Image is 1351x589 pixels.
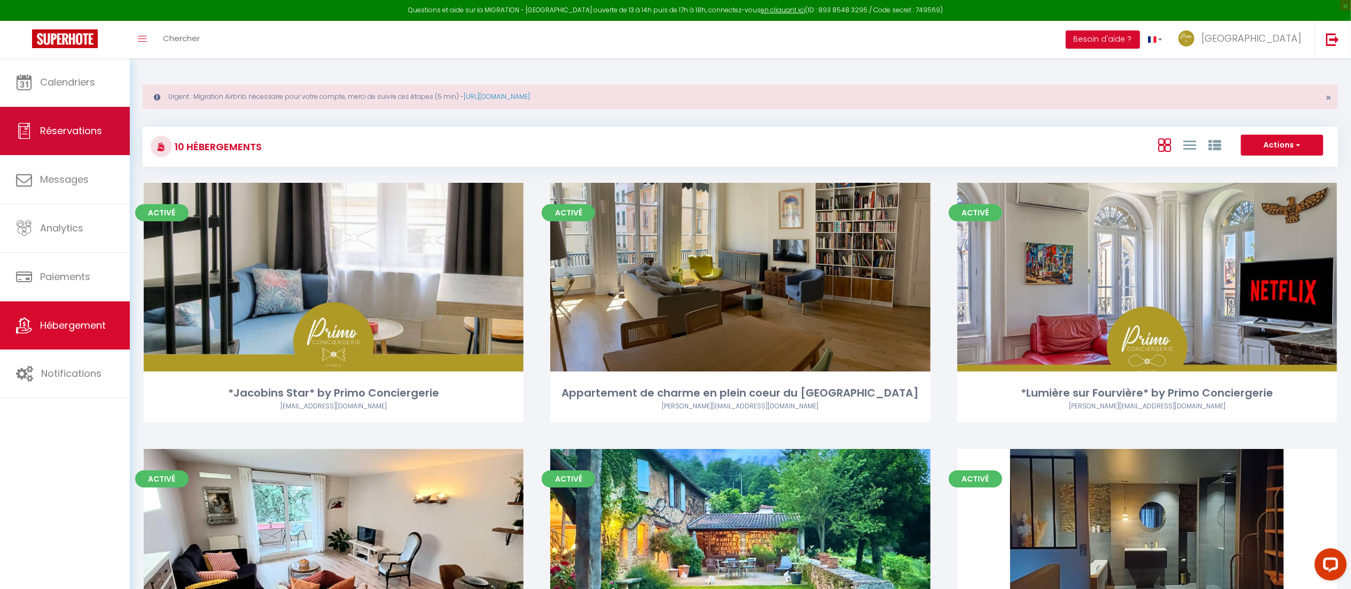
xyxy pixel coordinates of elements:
[144,401,524,412] div: Airbnb
[32,29,98,48] img: Super Booking
[40,173,89,186] span: Messages
[708,266,772,288] a: Editer
[40,270,90,283] span: Paiements
[1158,136,1171,153] a: Vue en Box
[135,204,189,221] span: Activé
[1208,136,1221,153] a: Vue par Groupe
[143,84,1338,109] div: Urgent : Migration Airbnb nécessaire pour votre compte, merci de suivre ces étapes (5 min) -
[1241,135,1323,156] button: Actions
[1066,30,1140,49] button: Besoin d'aide ?
[1201,32,1301,45] span: [GEOGRAPHIC_DATA]
[1178,30,1194,46] img: ...
[949,204,1002,221] span: Activé
[761,5,805,14] a: en cliquant ici
[542,204,595,221] span: Activé
[40,124,102,137] span: Réservations
[40,75,95,89] span: Calendriers
[41,367,101,380] span: Notifications
[40,221,83,235] span: Analytics
[302,533,366,554] a: Editer
[957,385,1337,401] div: *Lumière sur Fourvière* by Primo Conciergerie
[957,401,1337,412] div: Airbnb
[135,470,189,487] span: Activé
[40,319,106,332] span: Hébergement
[1183,136,1196,153] a: Vue en Liste
[550,385,930,401] div: Appartement de charme en plein coeur du [GEOGRAPHIC_DATA]
[144,385,524,401] div: *Jacobins Star* by Primo Conciergerie
[155,21,208,58] a: Chercher
[542,470,595,487] span: Activé
[1115,266,1179,288] a: Editer
[1325,93,1331,103] button: Close
[1306,544,1351,589] iframe: LiveChat chat widget
[1170,21,1315,58] a: ... [GEOGRAPHIC_DATA]
[172,135,262,159] h3: 10 Hébergements
[1326,33,1339,46] img: logout
[550,401,930,412] div: Airbnb
[949,470,1002,487] span: Activé
[163,33,200,44] span: Chercher
[708,533,772,554] a: Editer
[1325,91,1331,104] span: ×
[302,266,366,288] a: Editer
[1115,533,1179,554] a: Editer
[464,92,530,101] a: [URL][DOMAIN_NAME]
